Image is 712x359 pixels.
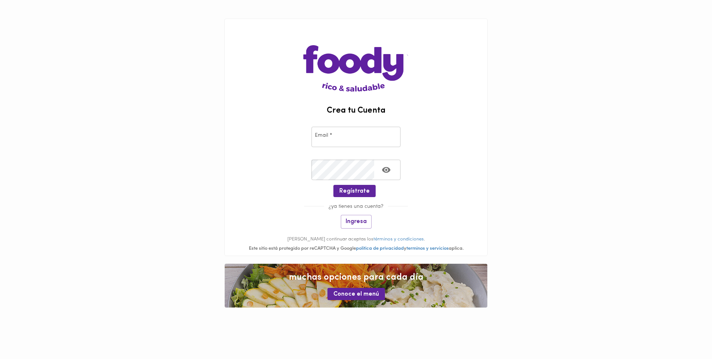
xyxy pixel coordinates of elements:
[333,185,376,197] button: Regístrate
[377,161,395,179] button: Toggle password visibility
[311,127,400,147] input: pepitoperez@gmail.com
[341,215,372,229] button: Ingresa
[339,188,370,195] span: Regístrate
[373,237,424,242] a: términos y condiciones
[225,236,487,243] p: [PERSON_NAME] continuar aceptas los .
[225,245,487,252] div: Este sitio está protegido por reCAPTCHA y Google y aplica.
[324,204,388,209] span: ¿ya tienes una cuenta?
[232,271,480,284] span: muchas opciones para cada día
[333,291,379,298] span: Conoce el menú
[327,288,385,300] button: Conoce el menú
[303,19,408,92] img: logo-main-page.png
[225,106,487,115] h2: Crea tu Cuenta
[346,218,367,225] span: Ingresa
[356,246,404,251] a: politica de privacidad
[669,316,705,352] iframe: Messagebird Livechat Widget
[406,246,449,251] a: terminos y servicios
